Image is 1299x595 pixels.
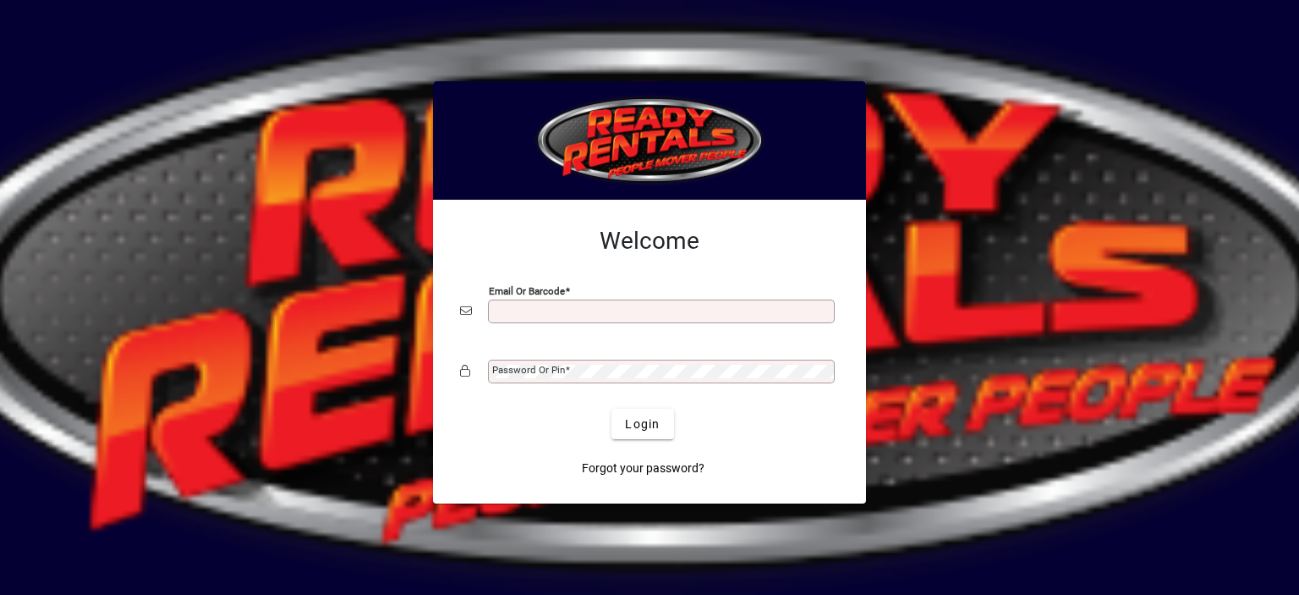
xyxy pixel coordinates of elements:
[582,460,704,477] span: Forgot your password?
[489,285,565,297] mat-label: Email or Barcode
[460,227,839,256] h2: Welcome
[625,416,660,433] span: Login
[492,364,565,376] mat-label: Password or Pin
[575,453,711,483] a: Forgot your password?
[611,409,673,439] button: Login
